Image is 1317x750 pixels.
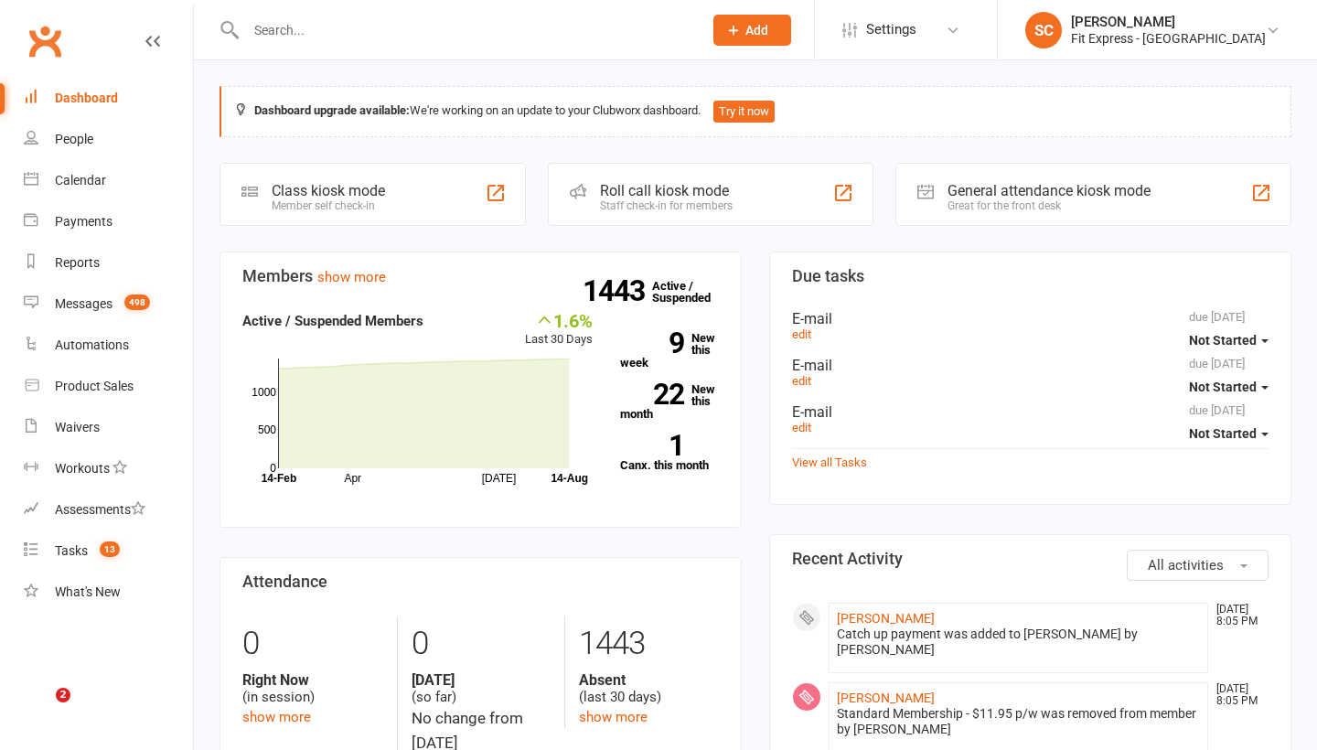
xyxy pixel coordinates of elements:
div: E-mail [792,310,1269,327]
div: Catch up payment was added to [PERSON_NAME] by [PERSON_NAME] [837,627,1200,658]
strong: [DATE] [412,671,551,689]
input: Search... [241,17,690,43]
button: All activities [1127,550,1269,581]
div: General attendance kiosk mode [948,182,1151,199]
a: show more [579,709,648,725]
a: Payments [24,201,193,242]
div: SC [1025,12,1062,48]
a: Product Sales [24,366,193,407]
div: Fit Express - [GEOGRAPHIC_DATA] [1071,30,1266,47]
span: All activities [1148,557,1224,573]
div: E-mail [792,357,1269,374]
a: [PERSON_NAME] [837,611,935,626]
div: We're working on an update to your Clubworx dashboard. [219,86,1291,137]
a: 22New this month [620,383,719,420]
span: 13 [100,541,120,557]
div: Roll call kiosk mode [600,182,733,199]
div: Last 30 Days [525,310,593,349]
span: 2 [56,688,70,702]
div: Standard Membership - $11.95 p/w was removed from member by [PERSON_NAME] [837,706,1200,737]
h3: Members [242,267,719,285]
time: [DATE] 8:05 PM [1207,604,1268,627]
div: Great for the front desk [948,199,1151,212]
a: Workouts [24,448,193,489]
strong: 9 [620,329,684,357]
div: Product Sales [55,379,134,393]
div: Calendar [55,173,106,187]
strong: Right Now [242,671,383,689]
a: 9New this week [620,332,719,369]
div: 0 [242,616,383,671]
a: Tasks 13 [24,530,193,572]
a: Messages 498 [24,284,193,325]
div: Staff check-in for members [600,199,733,212]
strong: 22 [620,380,684,408]
span: Not Started [1189,380,1257,394]
div: Assessments [55,502,145,517]
div: People [55,132,93,146]
div: E-mail [792,403,1269,421]
div: 0 [412,616,551,671]
a: Waivers [24,407,193,448]
span: 498 [124,295,150,310]
a: Assessments [24,489,193,530]
a: edit [792,421,811,434]
iframe: Intercom live chat [18,688,62,732]
button: Not Started [1189,370,1269,403]
span: Not Started [1189,333,1257,348]
a: [PERSON_NAME] [837,691,935,705]
div: 1443 [579,616,719,671]
div: Messages [55,296,112,311]
a: show more [242,709,311,725]
a: Clubworx [22,18,68,64]
a: Calendar [24,160,193,201]
a: edit [792,374,811,388]
h3: Due tasks [792,267,1269,285]
strong: 1443 [583,277,652,305]
div: What's New [55,584,121,599]
div: Member self check-in [272,199,385,212]
strong: Absent [579,671,719,689]
time: [DATE] 8:05 PM [1207,683,1268,707]
div: [PERSON_NAME] [1071,14,1266,30]
span: Settings [866,9,916,50]
a: Reports [24,242,193,284]
div: Reports [55,255,100,270]
a: 1Canx. this month [620,434,719,471]
div: Workouts [55,461,110,476]
strong: 1 [620,432,684,459]
a: 1443Active / Suspended [652,266,733,317]
h3: Recent Activity [792,550,1269,568]
a: What's New [24,572,193,613]
div: Dashboard [55,91,118,105]
strong: Dashboard upgrade available: [254,103,410,117]
a: show more [317,269,386,285]
span: Add [745,23,768,37]
strong: Active / Suspended Members [242,313,423,329]
button: Try it now [713,101,775,123]
button: Add [713,15,791,46]
div: Waivers [55,420,100,434]
div: Payments [55,214,112,229]
h3: Attendance [242,573,719,591]
a: View all Tasks [792,455,867,469]
div: (last 30 days) [579,671,719,706]
div: (in session) [242,671,383,706]
a: Dashboard [24,78,193,119]
button: Not Started [1189,417,1269,450]
a: People [24,119,193,160]
a: edit [792,327,811,341]
button: Not Started [1189,324,1269,357]
div: (so far) [412,671,551,706]
span: Not Started [1189,426,1257,441]
div: Class kiosk mode [272,182,385,199]
div: Tasks [55,543,88,558]
div: Automations [55,337,129,352]
a: Automations [24,325,193,366]
div: 1.6% [525,310,593,330]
